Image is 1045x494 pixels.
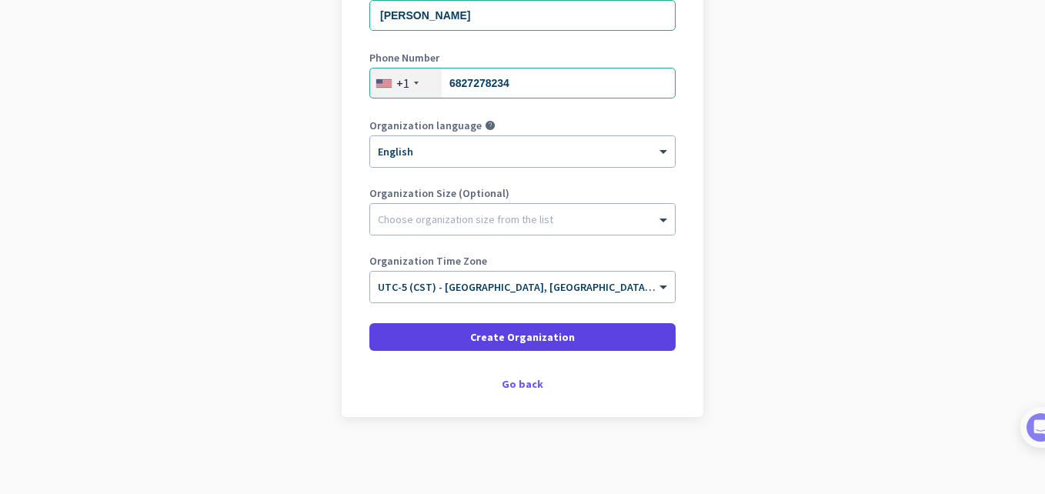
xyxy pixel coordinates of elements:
i: help [485,120,496,131]
label: Organization Time Zone [369,255,676,266]
span: Create Organization [470,329,575,345]
div: Go back [369,379,676,389]
div: +1 [396,75,409,91]
label: Phone Number [369,52,676,63]
label: Organization language [369,120,482,131]
input: 201-555-0123 [369,68,676,98]
button: Create Organization [369,323,676,351]
label: Organization Size (Optional) [369,188,676,199]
